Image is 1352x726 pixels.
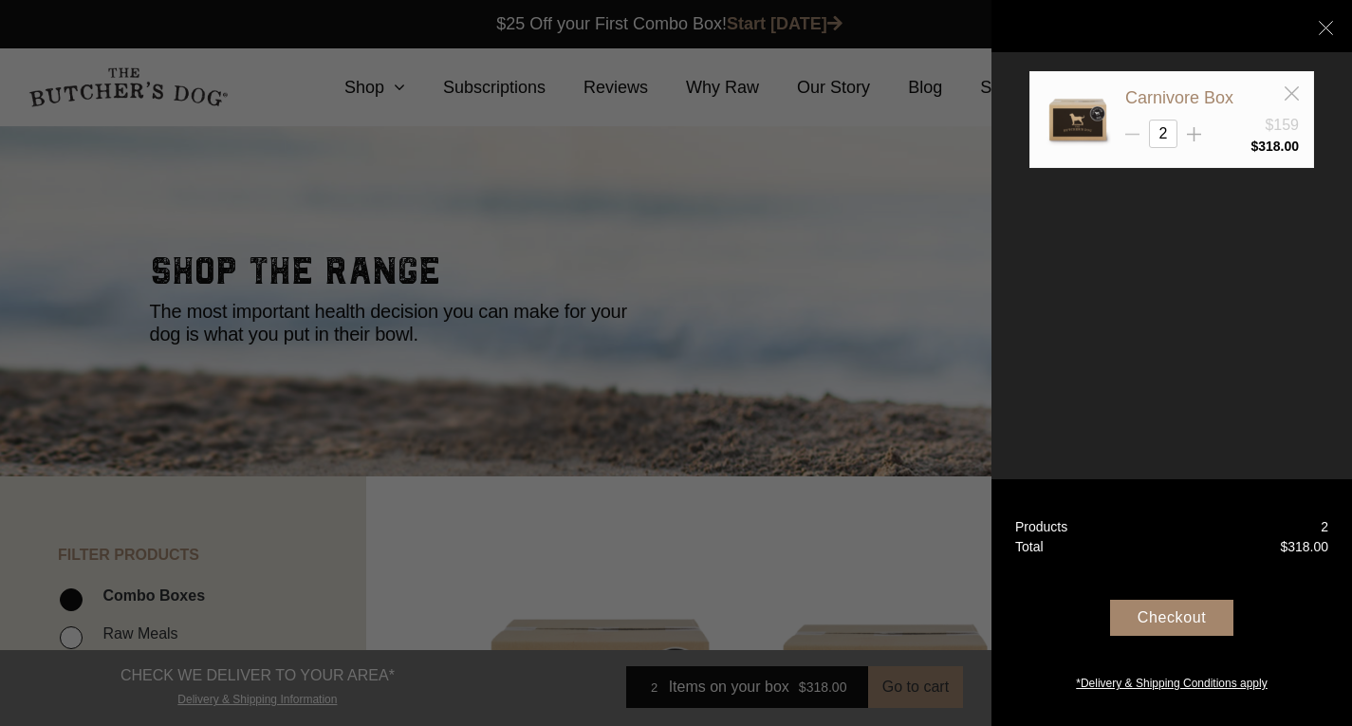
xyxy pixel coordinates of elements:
[1045,86,1111,153] img: Carnivore Box
[1015,517,1067,537] div: Products
[1280,539,1328,554] bdi: 318.00
[991,479,1352,726] a: Products 2 Total $318.00 Checkout
[1250,139,1258,154] span: $
[1015,537,1044,557] div: Total
[1321,517,1328,537] div: 2
[1280,539,1287,554] span: $
[1250,139,1299,154] bdi: 318.00
[1265,114,1299,137] div: $159
[1110,600,1233,636] div: Checkout
[991,670,1352,692] a: *Delivery & Shipping Conditions apply
[1125,88,1233,107] a: Carnivore Box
